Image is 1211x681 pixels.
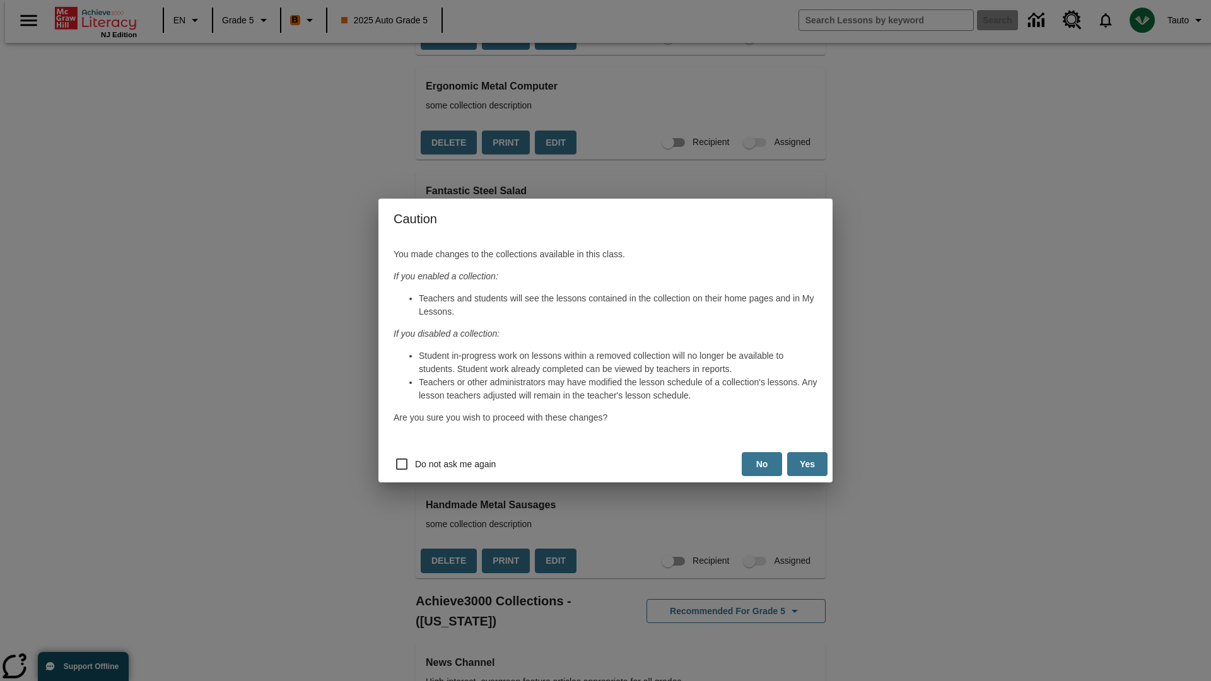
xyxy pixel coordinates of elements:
[378,199,833,239] h4: Caution
[419,349,817,376] li: Student in-progress work on lessons within a removed collection will no longer be available to st...
[394,248,817,261] p: You made changes to the collections available in this class.
[419,376,817,402] li: Teachers or other administrators may have modified the lesson schedule of a collection's lessons....
[742,452,782,477] button: No
[787,452,828,477] button: Yes
[415,458,496,471] span: Do not ask me again
[419,292,817,318] li: Teachers and students will see the lessons contained in the collection on their home pages and in...
[394,411,817,424] p: Are you sure you wish to proceed with these changes?
[394,271,498,281] em: If you enabled a collection:
[394,329,500,339] em: If you disabled a collection:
